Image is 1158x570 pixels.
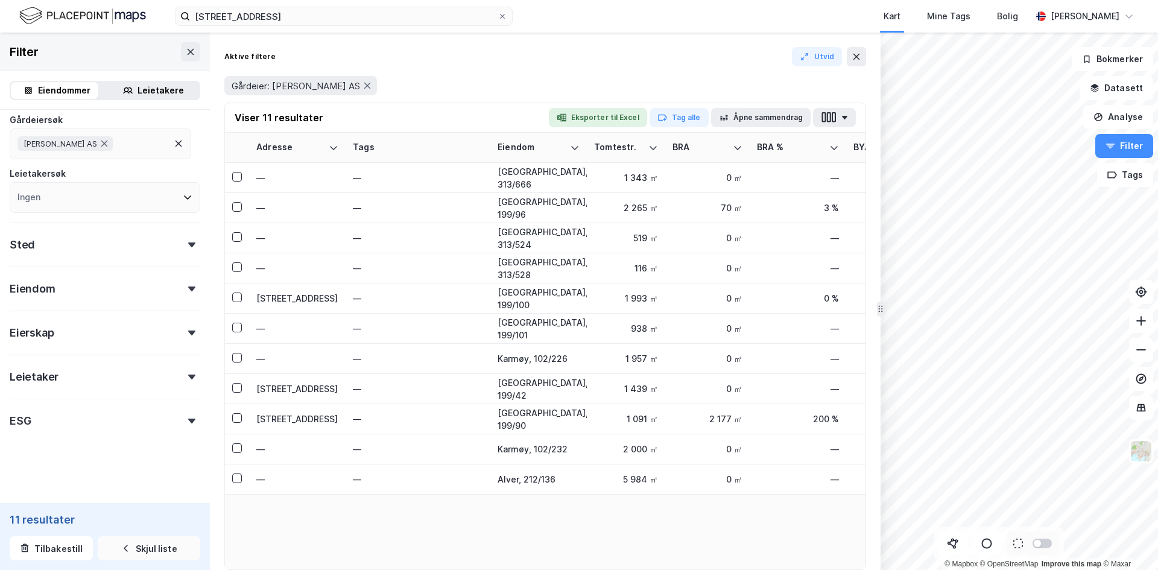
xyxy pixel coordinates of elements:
div: Eiendommer [38,83,90,98]
div: — [757,262,839,274]
button: Analyse [1083,105,1153,129]
div: 0 ㎡ [853,232,923,244]
div: [STREET_ADDRESS] [256,292,338,305]
div: BRA [672,142,728,153]
button: Tags [1097,163,1153,187]
div: 2 265 ㎡ [594,201,658,214]
div: 20 ㎡ [853,292,923,305]
div: — [757,322,839,335]
div: Aktive filtere [224,52,276,62]
div: [GEOGRAPHIC_DATA], 313/666 [498,165,580,191]
div: 116 ㎡ [594,262,658,274]
a: OpenStreetMap [980,560,1039,568]
div: — [256,473,338,486]
div: — [256,262,338,274]
iframe: Chat Widget [1098,512,1158,570]
div: 0 ㎡ [672,262,742,274]
div: — [353,259,483,278]
div: 3 % [757,201,839,214]
div: Gårdeiersøk [10,113,63,127]
div: 0 ㎡ [853,443,923,455]
div: 0 ㎡ [853,352,923,365]
div: Alver, 212/136 [498,473,580,486]
div: Leietakersøk [10,166,66,181]
div: Karmøy, 102/226 [498,352,580,365]
div: — [256,171,338,184]
div: Kontrollprogram for chat [1098,512,1158,570]
div: [STREET_ADDRESS] [256,413,338,425]
button: Bokmerker [1072,47,1153,71]
div: — [256,352,338,365]
div: Kart [884,9,900,24]
div: 5 984 ㎡ [594,473,658,486]
button: Filter [1095,134,1153,158]
div: — [757,232,839,244]
div: 0 ㎡ [672,382,742,395]
div: — [757,382,839,395]
div: — [353,229,483,248]
div: — [353,379,483,399]
div: ESG [10,414,31,428]
a: Mapbox [944,560,978,568]
div: 70 ㎡ [672,201,742,214]
div: 1 439 ㎡ [594,382,658,395]
button: Tilbakestill [10,536,93,560]
div: — [757,473,839,486]
input: Søk på adresse, matrikkel, gårdeiere, leietakere eller personer [190,7,498,25]
div: 0 ㎡ [672,473,742,486]
div: Eierskap [10,326,54,340]
img: Z [1130,440,1153,463]
div: Adresse [256,142,324,153]
div: Viser 11 resultater [235,110,323,125]
button: Utvid [792,47,843,66]
div: 1 343 ㎡ [594,171,658,184]
div: [GEOGRAPHIC_DATA], 313/528 [498,256,580,281]
div: 0 ㎡ [672,322,742,335]
div: Eiendom [10,282,55,296]
div: 0 ㎡ [672,232,742,244]
img: logo.f888ab2527a4732fd821a326f86c7f29.svg [19,5,146,27]
div: Tomtestr. [594,142,644,153]
div: 0 ㎡ [672,352,742,365]
button: Skjul liste [98,536,200,560]
div: 200 % [757,413,839,425]
div: Tags [353,142,483,153]
div: Ingen [17,190,40,204]
span: [PERSON_NAME] AS [24,139,97,148]
div: BYA [853,142,909,153]
div: — [256,201,338,214]
div: — [353,198,483,218]
div: [STREET_ADDRESS] [256,382,338,395]
div: Filter [10,42,39,62]
div: 0 ㎡ [853,473,923,486]
div: — [353,470,483,489]
div: 0 ㎡ [853,382,923,395]
button: Tag alle [650,108,709,127]
div: 519 ㎡ [594,232,658,244]
div: — [757,443,839,455]
div: 0 ㎡ [853,171,923,184]
div: [GEOGRAPHIC_DATA], 199/101 [498,316,580,341]
button: Eksporter til Excel [549,108,647,127]
button: Åpne sammendrag [711,108,811,127]
div: Karmøy, 102/232 [498,443,580,455]
div: 2 000 ㎡ [594,443,658,455]
div: Eiendom [498,142,565,153]
div: [GEOGRAPHIC_DATA], 199/96 [498,195,580,221]
div: Leietaker [10,370,59,384]
div: 0 ㎡ [672,443,742,455]
a: Improve this map [1042,560,1101,568]
div: — [353,410,483,429]
div: 938 ㎡ [594,322,658,335]
div: 1 993 ㎡ [594,292,658,305]
div: — [757,171,839,184]
div: 0 ㎡ [853,262,923,274]
button: Datasett [1080,76,1153,100]
div: — [757,352,839,365]
div: — [353,168,483,188]
div: — [353,349,483,369]
div: 0 ㎡ [853,322,923,335]
div: 90 ㎡ [853,201,923,214]
div: 1 285 ㎡ [853,413,923,425]
div: — [256,232,338,244]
